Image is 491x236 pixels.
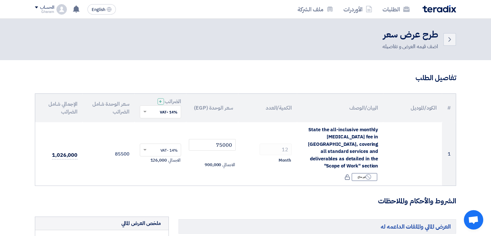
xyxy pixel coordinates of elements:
[383,28,438,41] h2: طرح عرض سعر
[179,219,456,234] h5: العرض المالي والملفات الداعمه له
[423,5,456,13] img: Teradix logo
[238,94,297,122] th: الكمية/العدد
[383,43,438,50] div: اضف قيمه العرض و تفاصيله
[279,157,291,164] span: Month
[205,162,221,168] span: 900,000
[35,94,83,122] th: الإجمالي شامل الضرائب
[308,126,378,170] span: State the all-inclusive monthly [MEDICAL_DATA] fee in [GEOGRAPHIC_DATA], covering all standard se...
[352,173,377,181] div: غير متاح
[168,157,180,164] span: الاجمالي
[222,162,235,168] span: الاجمالي
[83,94,135,122] th: سعر الوحدة شامل الضرائب
[159,98,162,105] span: +
[150,157,167,164] span: 126,000
[135,94,187,122] th: الضرائب
[35,10,54,14] div: Gharam
[260,144,292,155] input: RFQ_STEP1.ITEMS.2.AMOUNT_TITLE
[442,94,456,122] th: #
[121,220,161,227] div: ملخص العرض المالي
[92,7,105,12] span: English
[338,2,377,17] a: الأوردرات
[464,210,483,230] a: Open chat
[35,73,456,83] h3: تفاصيل الطلب
[140,144,181,156] ng-select: VAT
[40,5,54,10] div: الحساب
[292,2,338,17] a: ملف الشركة
[377,2,415,17] a: الطلبات
[189,139,236,151] input: أدخل سعر الوحدة
[383,94,442,122] th: الكود/الموديل
[83,122,135,186] td: 85500
[52,151,77,159] span: 1,026,000
[186,94,238,122] th: سعر الوحدة (EGP)
[442,122,456,186] td: 1
[297,94,384,122] th: البيان/الوصف
[87,4,116,15] button: English
[56,4,67,15] img: profile_test.png
[35,196,456,206] h3: الشروط والأحكام والملاحظات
